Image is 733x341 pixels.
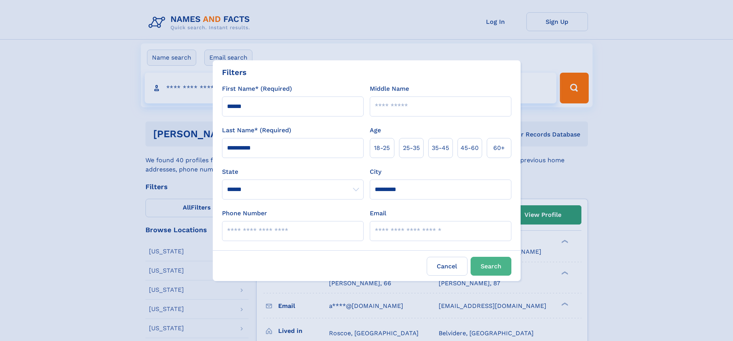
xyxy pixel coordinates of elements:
span: 45‑60 [461,143,479,153]
span: 60+ [493,143,505,153]
span: 25‑35 [403,143,420,153]
button: Search [471,257,511,276]
div: Filters [222,67,247,78]
label: Email [370,209,386,218]
label: Phone Number [222,209,267,218]
label: City [370,167,381,176]
label: Age [370,126,381,135]
label: Last Name* (Required) [222,126,291,135]
span: 18‑25 [374,143,390,153]
span: 35‑45 [432,143,449,153]
label: Cancel [427,257,468,276]
label: Middle Name [370,84,409,93]
label: State [222,167,364,176]
label: First Name* (Required) [222,84,292,93]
